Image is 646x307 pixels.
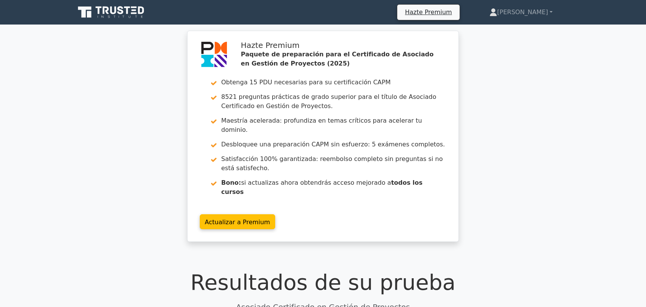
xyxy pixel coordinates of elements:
font: [PERSON_NAME] [497,8,548,16]
a: Actualizar a Premium [200,214,275,229]
font: Resultados de su prueba [191,270,456,295]
a: [PERSON_NAME] [471,5,571,20]
font: Hazte Premium [405,8,452,16]
a: Hazte Premium [400,7,457,17]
